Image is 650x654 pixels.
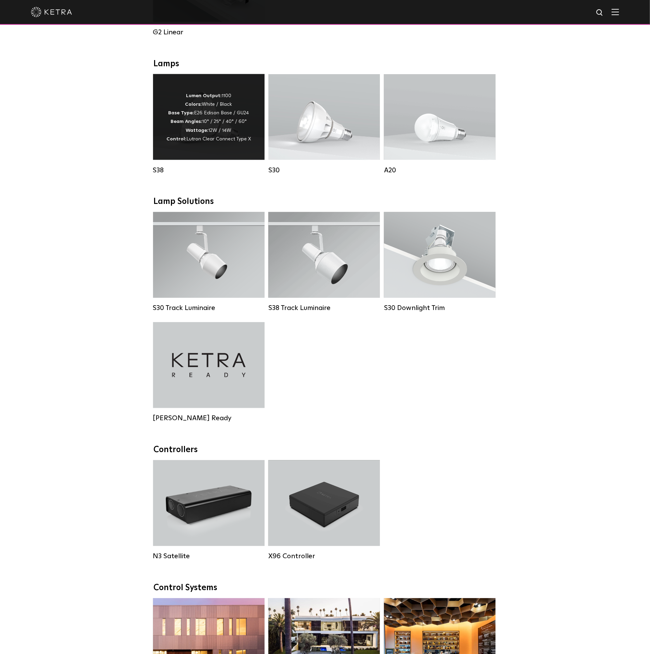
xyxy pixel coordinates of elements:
a: A20 Lumen Output:600 / 800Colors:White / BlackBase Type:E26 Edison Base / GU24Beam Angles:Omni-Di... [384,74,496,174]
a: X96 Controller X96 Controller [268,460,380,560]
strong: Lumen Output: [186,93,222,98]
a: N3 Satellite N3 Satellite [153,460,265,560]
div: Controllers [153,445,497,455]
div: S30 [268,166,380,174]
div: S30 Track Luminaire [153,304,265,312]
div: [PERSON_NAME] Ready [153,414,265,423]
img: search icon [596,9,604,17]
div: N3 Satellite [153,552,265,561]
strong: Control: [166,137,186,141]
a: S30 Track Luminaire Lumen Output:1100Colors:White / BlackBeam Angles:15° / 25° / 40° / 60° / 90°W... [153,212,265,312]
a: S30 Downlight Trim S30 Downlight Trim [384,212,496,312]
strong: Base Type: [169,111,194,115]
a: S38 Track Luminaire Lumen Output:1100Colors:White / BlackBeam Angles:10° / 25° / 40° / 60°Wattage... [268,212,380,312]
div: S30 Downlight Trim [384,304,496,312]
strong: Beam Angles: [171,119,202,124]
div: Lamp Solutions [153,197,497,207]
div: A20 [384,166,496,174]
div: G2 Linear [153,28,265,36]
span: Lutron Clear Connect Type X [186,137,251,141]
a: S38 Lumen Output:1100Colors:White / BlackBase Type:E26 Edison Base / GU24Beam Angles:10° / 25° / ... [153,74,265,174]
div: Control Systems [153,583,497,593]
img: Hamburger%20Nav.svg [612,9,619,15]
a: [PERSON_NAME] Ready [PERSON_NAME] Ready [153,322,265,422]
div: X96 Controller [268,552,380,561]
strong: Wattage: [186,128,209,133]
strong: Colors: [185,102,202,107]
img: ketra-logo-2019-white [31,7,72,17]
p: 1100 White / Black E26 Edison Base / GU24 10° / 25° / 40° / 60° 12W / 14W [166,92,251,144]
div: Lamps [153,59,497,69]
div: S38 Track Luminaire [268,304,380,312]
a: S30 Lumen Output:1100Colors:White / BlackBase Type:E26 Edison Base / GU24Beam Angles:15° / 25° / ... [268,74,380,174]
div: S38 [153,166,265,174]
